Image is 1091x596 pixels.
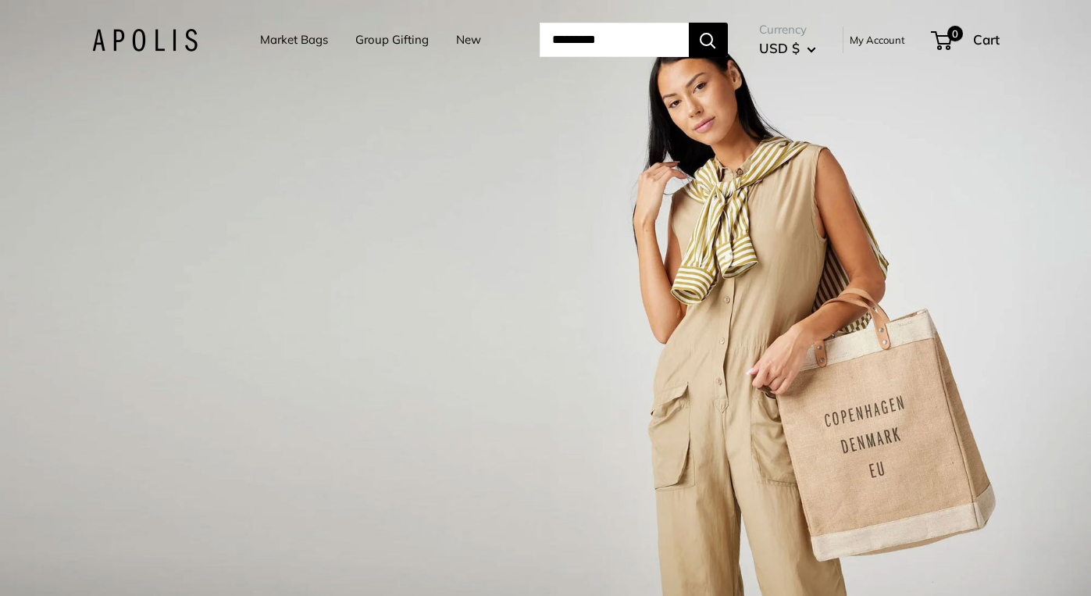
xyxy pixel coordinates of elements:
button: Search [689,23,728,57]
a: Market Bags [260,29,328,51]
a: 0 Cart [932,27,1000,52]
a: Group Gifting [355,29,429,51]
a: My Account [850,30,905,49]
input: Search... [540,23,689,57]
img: Apolis [92,29,198,52]
span: USD $ [759,40,800,56]
span: Cart [973,31,1000,48]
a: New [456,29,481,51]
span: 0 [947,26,962,41]
button: USD $ [759,36,816,61]
span: Currency [759,19,816,41]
